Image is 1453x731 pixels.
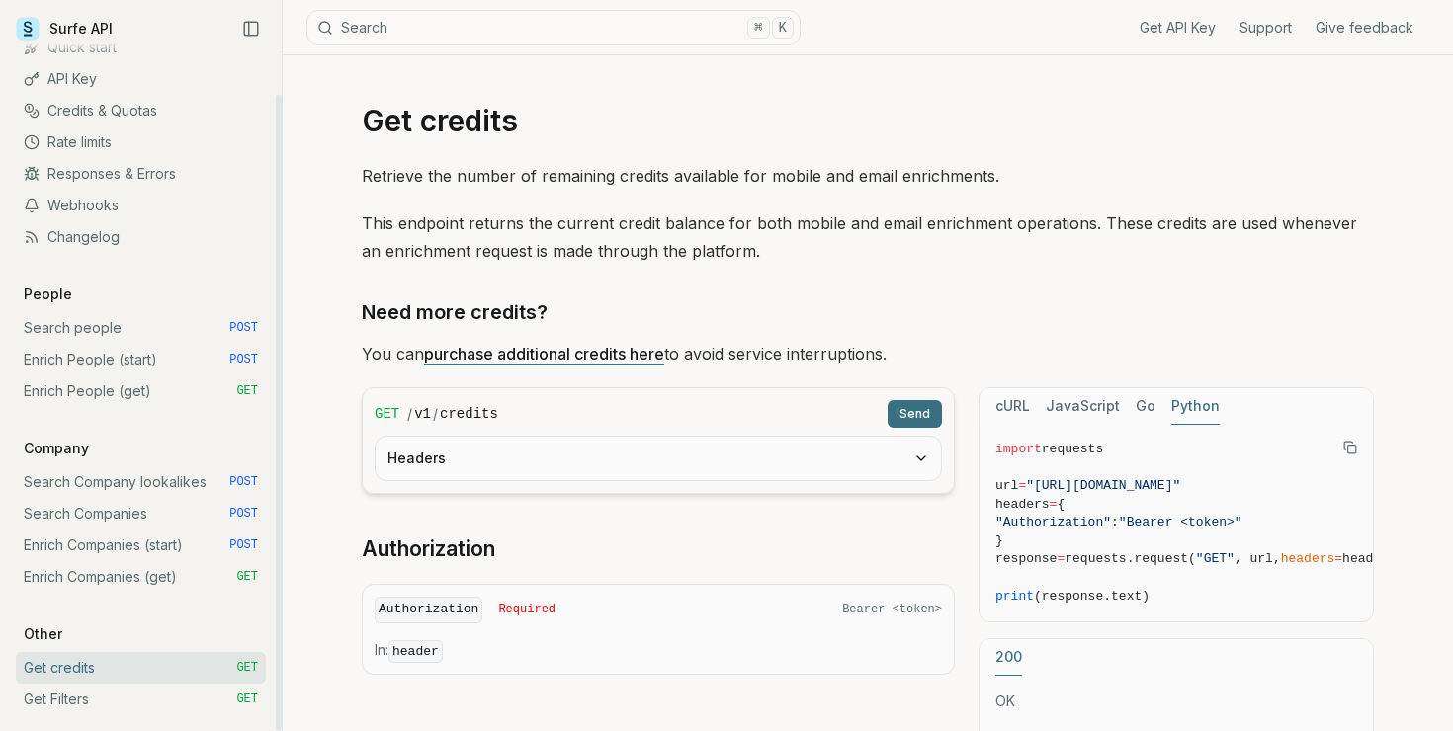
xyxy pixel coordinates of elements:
span: / [433,404,438,424]
span: requests.request( [1065,551,1196,566]
a: Search Company lookalikes POST [16,466,266,498]
a: Give feedback [1316,18,1413,38]
span: "GET" [1196,551,1235,566]
button: Send [888,400,942,428]
button: Python [1171,388,1220,425]
a: Credits & Quotas [16,95,266,126]
button: Collapse Sidebar [236,14,266,43]
a: Webhooks [16,190,266,221]
a: Search people POST [16,312,266,344]
code: credits [440,404,498,424]
p: Other [16,624,70,644]
a: Get API Key [1140,18,1216,38]
code: header [388,640,443,663]
span: POST [229,352,258,367]
span: , url, [1235,551,1281,566]
button: Search⌘K [306,10,801,45]
span: POST [229,537,258,553]
span: : [1111,515,1119,529]
span: requests [1042,442,1103,456]
code: Authorization [375,597,482,623]
p: In: [375,640,942,662]
span: POST [229,320,258,336]
a: API Key [16,63,266,95]
span: GET [236,569,258,585]
button: Go [1136,388,1155,425]
span: GET [236,383,258,399]
a: Enrich People (start) POST [16,344,266,375]
p: Retrieve the number of remaining credits available for mobile and email enrichments. [362,162,1374,190]
a: Authorization [362,535,495,563]
span: POST [229,506,258,522]
span: = [1050,497,1058,512]
a: Enrich Companies (get) GET [16,561,266,593]
span: } [995,533,1003,548]
kbd: K [772,17,794,39]
span: Required [498,602,556,617]
span: = [1334,551,1342,566]
span: GET [236,691,258,707]
span: "Authorization" [995,515,1111,529]
a: Surfe API [16,14,113,43]
span: "Bearer <token>" [1119,515,1242,529]
span: POST [229,474,258,490]
code: v1 [414,404,431,424]
span: Bearer <token> [842,602,942,617]
button: 200 [995,639,1022,676]
span: { [1057,497,1065,512]
a: Enrich People (get) GET [16,375,266,407]
a: Quick start [16,32,266,63]
a: Changelog [16,221,266,253]
a: Rate limits [16,126,266,158]
span: / [407,404,412,424]
span: import [995,442,1042,456]
p: OK [995,691,1357,711]
kbd: ⌘ [747,17,769,39]
a: Support [1239,18,1292,38]
p: Company [16,439,97,458]
span: (response.text) [1034,589,1150,604]
span: print [995,589,1034,604]
a: Get Filters GET [16,684,266,715]
h1: Get credits [362,103,1374,138]
a: Need more credits? [362,296,548,328]
span: headers [1281,551,1335,566]
p: This endpoint returns the current credit balance for both mobile and email enrichment operations.... [362,209,1374,265]
button: Headers [376,437,941,480]
span: response [995,551,1057,566]
a: Get credits GET [16,652,266,684]
a: Responses & Errors [16,158,266,190]
span: "[URL][DOMAIN_NAME]" [1026,478,1180,493]
button: cURL [995,388,1030,425]
span: headers [995,497,1050,512]
span: url [995,478,1018,493]
a: Search Companies POST [16,498,266,529]
span: GET [375,404,399,424]
p: You can to avoid service interruptions. [362,340,1374,367]
span: = [1018,478,1026,493]
button: JavaScript [1046,388,1120,425]
a: Enrich Companies (start) POST [16,529,266,561]
a: purchase additional credits here [424,344,664,364]
span: headers) [1342,551,1404,566]
span: = [1057,551,1065,566]
p: People [16,284,80,304]
button: Copy Text [1335,433,1365,462]
span: GET [236,660,258,676]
